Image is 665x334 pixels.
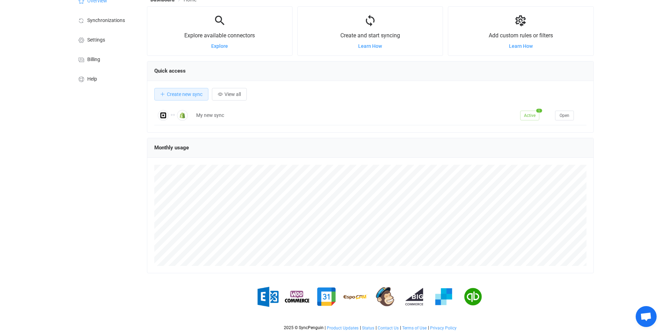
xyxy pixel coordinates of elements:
img: Square Inventory Quantities [158,110,169,121]
img: exchange.png [256,284,280,309]
a: Settings [70,30,140,49]
a: Status [362,326,375,331]
span: Billing [87,57,100,62]
img: espo-crm.png [343,284,368,309]
img: sendgrid.png [431,284,456,309]
span: Settings [87,37,105,43]
a: Open [555,112,574,118]
span: | [376,325,377,330]
span: Create and start syncing [340,32,400,39]
a: Privacy Policy [430,326,457,331]
span: Help [87,76,97,82]
img: woo-commerce.png [285,284,309,309]
a: Product Updates [326,326,359,331]
span: Status [362,326,374,331]
span: 1 [536,109,542,112]
a: Help [70,69,140,88]
span: | [325,325,326,330]
img: quickbooks.png [461,284,485,309]
span: Synchronizations [87,18,125,23]
img: Shopify Inventory Quantities [177,110,188,121]
span: | [428,325,429,330]
div: My new sync [193,111,517,119]
a: Learn How [509,43,533,49]
a: Terms of Use [402,326,427,331]
span: | [400,325,401,330]
span: | [360,325,361,330]
a: Billing [70,49,140,69]
a: Synchronizations [70,10,140,30]
img: big-commerce.png [402,284,427,309]
button: Open [555,111,574,120]
span: View all [224,91,241,97]
span: Add custom rules or filters [489,32,553,39]
span: Create new sync [167,91,202,97]
span: Quick access [154,68,186,74]
span: Active [520,111,539,120]
img: mailchimp.png [373,284,397,309]
div: Open chat [636,306,657,327]
img: google.png [314,284,339,309]
span: Open [560,113,569,118]
button: View all [212,88,247,101]
span: Monthly usage [154,144,189,151]
button: Create new sync [154,88,208,101]
span: 2025 © SyncPenguin [284,325,324,330]
a: Contact Us [377,326,399,331]
a: Learn How [358,43,382,49]
span: Explore available connectors [184,32,255,39]
a: Explore [211,43,228,49]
